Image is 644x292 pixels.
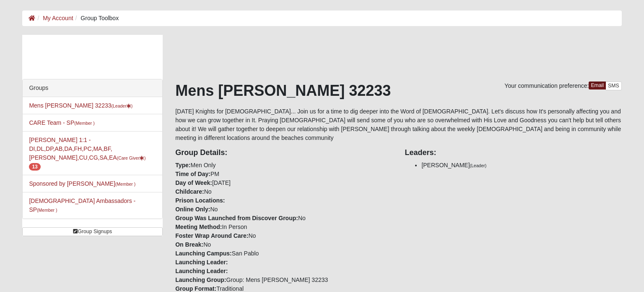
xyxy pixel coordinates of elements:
a: Mens [PERSON_NAME] 32233(Leader) [29,102,132,109]
strong: Time of Day: [175,171,210,177]
h4: Group Details: [175,148,392,158]
strong: Online Only: [175,206,210,213]
small: (Member ) [74,121,94,126]
small: (Leader) [470,163,487,168]
strong: Launching Leader: [175,259,228,266]
a: Email [589,82,606,89]
small: (Care Giver ) [117,155,146,160]
a: CARE Team - SP(Member ) [29,119,94,126]
span: Your communication preference: [504,82,589,89]
div: Groups [23,79,162,97]
a: My Account [43,15,73,21]
strong: Launching Campus: [175,250,232,257]
strong: Type: [175,162,190,168]
strong: On Break: [175,241,203,248]
a: [PERSON_NAME] 1:1 - DI,DL,DP,AB,DA,FH,PC,MA,BF,[PERSON_NAME],CU,CG,SA,EA(Care Giver) 13 [29,137,145,170]
li: [PERSON_NAME] [421,161,621,170]
h4: Leaders: [405,148,621,158]
strong: Group Was Launched from Discover Group: [175,215,298,221]
a: Group Signups [22,227,163,236]
a: Sponsored by [PERSON_NAME](Member ) [29,180,135,187]
li: Group Toolbox [73,14,119,23]
strong: Launching Group: [175,276,226,283]
a: SMS [605,82,622,90]
small: (Member ) [115,182,135,187]
strong: Meeting Method: [175,224,222,230]
span: number of pending members [29,163,40,171]
strong: Day of Week: [175,179,212,186]
strong: Launching Leader: [175,268,228,274]
small: (Member ) [37,208,57,213]
strong: Prison Locations: [175,197,225,204]
a: [DEMOGRAPHIC_DATA] Ambassadors - SP(Member ) [29,197,135,213]
strong: Childcare: [175,188,204,195]
strong: Foster Wrap Around Care: [175,232,248,239]
small: (Leader ) [112,103,133,108]
strong: Group Format: [175,285,216,292]
h1: Mens [PERSON_NAME] 32233 [175,82,621,100]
